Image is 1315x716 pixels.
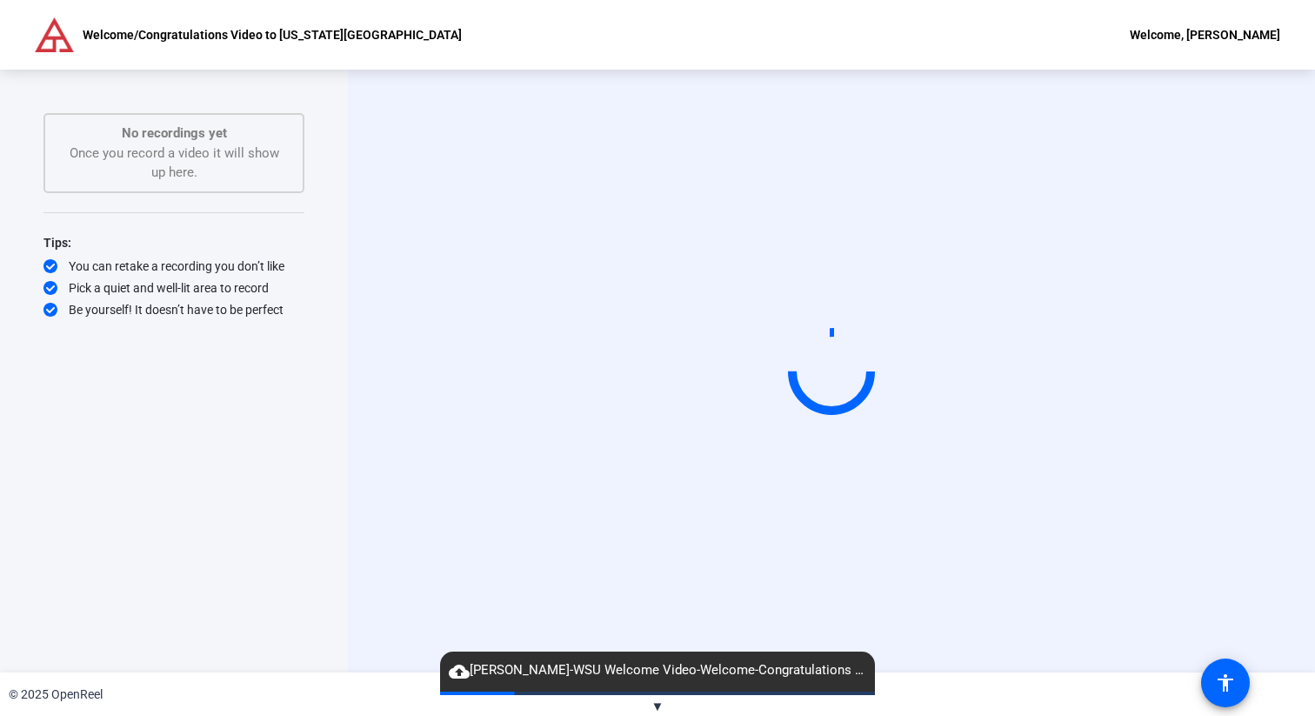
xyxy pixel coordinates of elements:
[63,124,285,183] div: Once you record a video it will show up here.
[63,124,285,144] p: No recordings yet
[449,661,470,682] mat-icon: cloud_upload
[43,279,304,297] div: Pick a quiet and well-lit area to record
[43,232,304,253] div: Tips:
[9,686,103,704] div: © 2025 OpenReel
[43,301,304,318] div: Be yourself! It doesn’t have to be perfect
[1130,24,1280,45] div: Welcome, [PERSON_NAME]
[35,17,74,52] img: OpenReel logo
[1215,673,1236,693] mat-icon: accessibility
[83,24,462,45] p: Welcome/Congratulations Video to [US_STATE][GEOGRAPHIC_DATA]
[651,699,664,714] span: ▼
[440,660,875,681] span: [PERSON_NAME]-WSU Welcome Video-Welcome-Congratulations Video to [US_STATE][GEOGRAPHIC_DATA]-1758...
[43,258,304,275] div: You can retake a recording you don’t like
